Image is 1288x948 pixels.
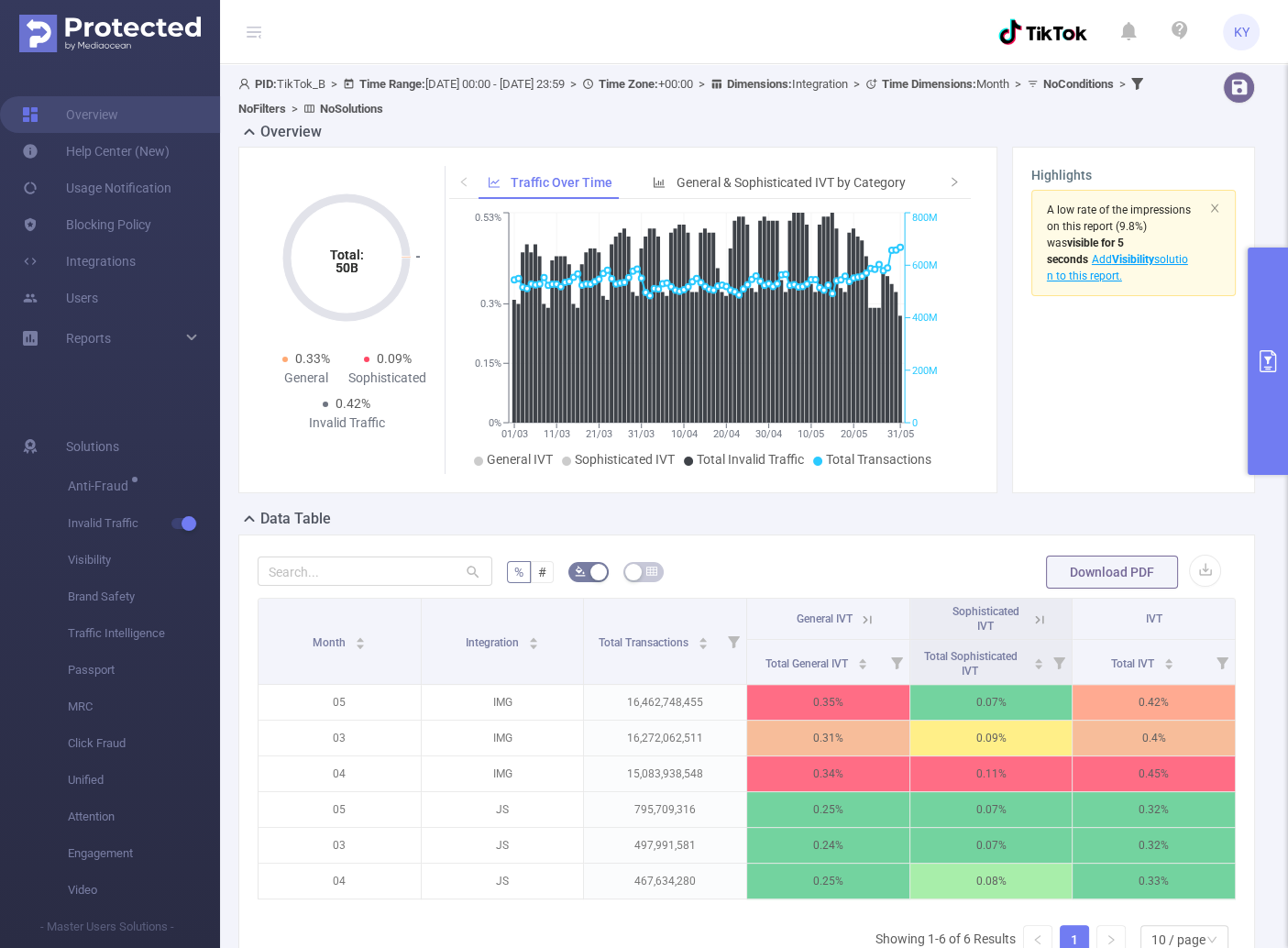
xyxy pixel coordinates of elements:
p: 04 [259,864,421,898]
h2: Overview [260,121,322,143]
tspan: 400M [912,313,938,325]
b: PID: [255,77,277,91]
span: was [1047,237,1124,266]
img: Protected Media [19,15,201,52]
span: Total General IVT [765,657,851,670]
tspan: 30/04 [755,428,782,440]
i: icon: caret-down [857,662,867,667]
tspan: 20/04 [713,428,740,440]
a: Users [22,280,98,316]
p: 03 [259,828,421,863]
tspan: 800M [912,213,938,225]
tspan: 31/03 [629,428,655,440]
i: icon: user [238,78,255,90]
span: TikTok_B [DATE] 00:00 - [DATE] 23:59 +00:00 [238,77,1148,116]
span: Add solution to this report. [1047,253,1188,282]
p: JS [422,864,584,898]
span: Attention [68,799,220,835]
b: Time Zone: [599,77,658,91]
p: 0.45% [1073,756,1235,791]
h2: Data Table [260,508,331,530]
span: General IVT [487,452,553,467]
i: icon: caret-down [528,642,538,647]
span: Brand Safety [68,579,220,615]
p: 0.34% [747,756,909,791]
p: 05 [259,685,421,720]
tspan: 50B [336,260,358,275]
i: icon: caret-down [699,642,709,647]
span: Total Invalid Traffic [697,452,804,467]
tspan: Total: [330,248,364,262]
tspan: 600M [912,259,938,271]
span: Traffic Intelligence [68,615,220,652]
b: No Conditions [1043,77,1114,91]
i: icon: caret-up [528,634,538,640]
span: KY [1234,14,1249,50]
b: Time Dimensions : [882,77,976,91]
div: Sort [857,656,868,667]
p: 03 [259,721,421,755]
b: Dimensions : [727,77,792,91]
p: 0.42% [1073,685,1235,720]
span: IVT [1146,612,1162,625]
b: No Solutions [320,102,383,116]
i: icon: caret-up [1034,656,1044,661]
span: General & Sophisticated IVT by Category [676,175,905,190]
span: Video [68,872,220,909]
span: Total Sophisticated IVT [924,650,1018,678]
span: Month [313,636,348,649]
p: 0.33% [1073,864,1235,898]
div: Sort [528,634,539,645]
p: 0.25% [747,864,909,898]
span: Passport [68,652,220,689]
i: icon: right [949,176,960,187]
span: 0.09% [377,351,412,366]
i: icon: line-chart [488,176,501,189]
span: Reports [66,331,111,346]
span: Solutions [66,428,119,465]
div: Sort [1163,656,1174,667]
div: General [265,369,347,388]
a: Usage Notification [22,170,171,206]
i: Filter menu [1046,640,1072,684]
b: visible for 5 seconds [1047,237,1124,266]
span: 0.33% [295,351,330,366]
p: 0.35% [747,685,909,720]
span: > [848,77,865,91]
tspan: 0.53% [475,213,501,225]
p: 0.07% [910,828,1073,863]
i: Filter menu [884,640,909,684]
p: JS [422,792,584,827]
i: icon: left [459,176,470,187]
span: Total Transactions [826,452,931,467]
i: icon: caret-up [356,634,366,640]
span: Integration [727,77,848,91]
p: 0.32% [1073,792,1235,827]
tspan: 200M [912,365,938,377]
p: 0.09% [910,721,1073,755]
p: 0.25% [747,792,909,827]
span: (9.8%) [1047,204,1191,282]
p: 0.08% [910,864,1073,898]
div: Sort [1033,656,1044,667]
span: Integration [466,636,522,649]
p: 16,462,748,455 [584,685,746,720]
i: icon: left [1032,934,1043,945]
i: icon: caret-up [857,656,867,661]
input: Search... [258,557,492,586]
p: 05 [259,792,421,827]
span: MRC [68,689,220,725]
i: icon: caret-down [1163,662,1173,667]
tspan: 10/05 [798,428,825,440]
span: Traffic Over Time [511,175,612,190]
tspan: 21/03 [586,428,612,440]
i: icon: caret-down [1034,662,1044,667]
i: icon: table [646,566,657,577]
i: icon: close [1209,203,1220,214]
span: > [1114,77,1131,91]
i: icon: bar-chart [653,176,666,189]
p: 16,272,062,511 [584,721,746,755]
p: 0.11% [910,756,1073,791]
span: 0.42% [336,396,370,411]
span: > [1009,77,1027,91]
